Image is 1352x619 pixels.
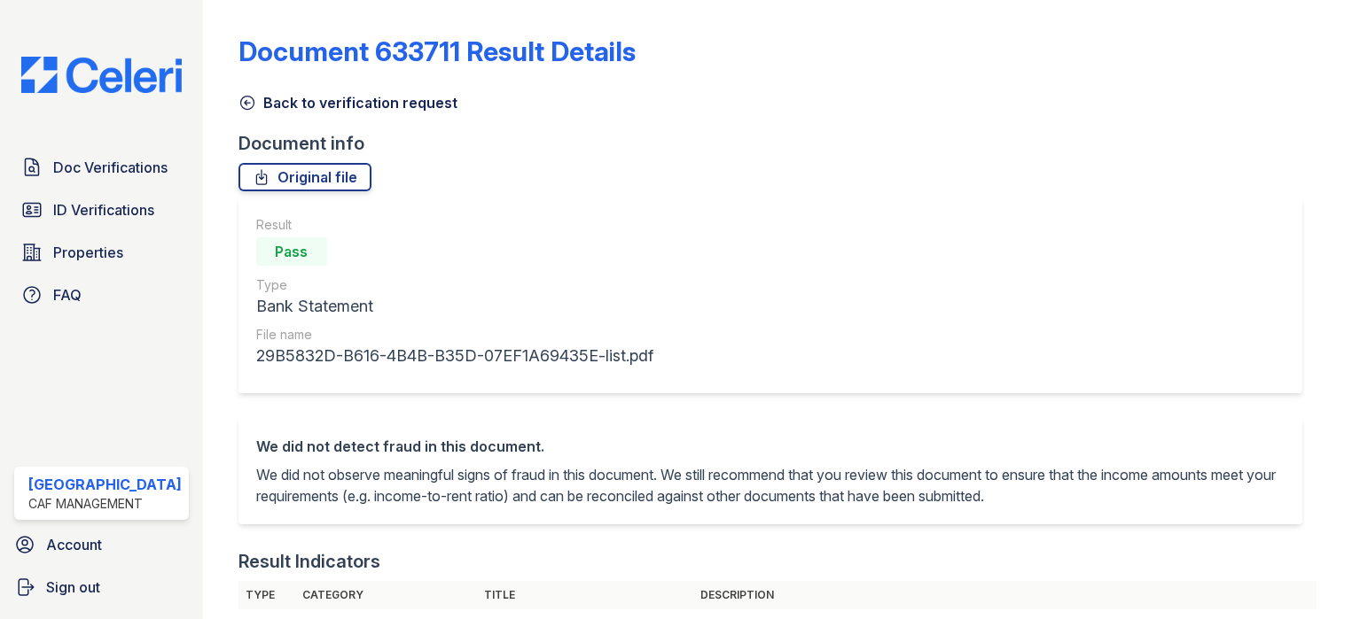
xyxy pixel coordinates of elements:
div: We did not detect fraud in this document. [256,436,1285,457]
a: FAQ [14,277,189,313]
div: File name [256,326,653,344]
div: [GEOGRAPHIC_DATA] [28,474,182,495]
span: Sign out [46,576,100,598]
div: Bank Statement [256,294,653,319]
th: Category [295,581,477,609]
div: Result Indicators [238,549,380,574]
a: Back to verification request [238,92,457,113]
div: Pass [256,237,327,266]
a: Properties [14,235,189,270]
a: Account [7,527,196,562]
th: Type [238,581,295,609]
a: Doc Verifications [14,150,189,185]
span: Account [46,534,102,555]
th: Title [477,581,693,609]
a: Original file [238,163,371,191]
div: CAF Management [28,495,182,513]
div: Document info [238,131,1317,156]
div: Type [256,276,653,294]
div: 29B5832D-B616-4B4B-B35D-07EF1A69435E-list.pdf [256,344,653,368]
img: CE_Logo_Blue-a8612792a0a2168367f1c8372b55b34899dd931a85d93a1a3d3e32e68fde9ad4.png [7,57,196,93]
div: Result [256,216,653,234]
span: FAQ [53,284,82,306]
a: ID Verifications [14,192,189,228]
a: Sign out [7,569,196,605]
p: We did not observe meaningful signs of fraud in this document. We still recommend that you review... [256,464,1285,507]
span: ID Verifications [53,199,154,221]
th: Description [693,581,1317,609]
span: Doc Verifications [53,157,168,178]
a: Document 633711 Result Details [238,35,636,67]
span: Properties [53,242,123,263]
